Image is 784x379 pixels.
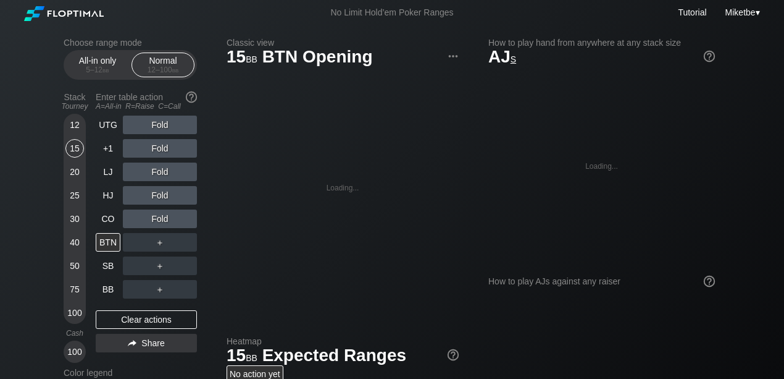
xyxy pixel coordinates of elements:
[225,48,259,68] span: 15
[246,51,257,65] span: bb
[227,345,459,365] h1: Expected Ranges
[678,7,706,17] a: Tutorial
[488,47,516,66] span: AJ
[96,87,197,116] div: Enter table action
[96,186,120,205] div: HJ
[123,210,197,228] div: Fold
[172,66,179,74] span: bb
[65,186,84,205] div: 25
[123,139,197,158] div: Fold
[65,280,84,299] div: 75
[135,53,191,77] div: Normal
[72,66,123,74] div: 5 – 12
[64,38,197,48] h2: Choose range mode
[69,53,126,77] div: All-in only
[96,310,197,329] div: Clear actions
[488,276,715,286] div: How to play AJs against any raiser
[59,329,91,338] div: Cash
[96,139,120,158] div: +1
[96,163,120,181] div: LJ
[246,350,257,364] span: bb
[65,139,84,158] div: 15
[24,6,103,21] img: Floptimal logo
[128,340,136,347] img: share.864f2f62.svg
[96,280,120,299] div: BB
[312,7,472,20] div: No Limit Hold’em Poker Ranges
[123,257,197,275] div: ＋
[123,116,197,134] div: Fold
[327,184,359,192] div: Loading...
[511,51,516,65] span: s
[65,343,84,361] div: 100
[65,210,84,228] div: 30
[65,116,84,134] div: 12
[123,233,197,252] div: ＋
[725,7,756,17] span: Miketbe
[261,48,375,68] span: BTN Opening
[227,38,459,48] h2: Classic view
[137,66,189,74] div: 12 – 100
[123,163,197,181] div: Fold
[65,163,84,181] div: 20
[59,102,91,111] div: Tourney
[96,102,197,111] div: A=All-in R=Raise C=Call
[96,233,120,252] div: BTN
[446,348,460,362] img: help.32db89a4.svg
[59,87,91,116] div: Stack
[96,116,120,134] div: UTG
[96,210,120,228] div: CO
[185,90,198,104] img: help.32db89a4.svg
[123,280,197,299] div: ＋
[96,334,197,352] div: Share
[225,346,259,367] span: 15
[585,162,618,171] div: Loading...
[227,336,459,346] h2: Heatmap
[96,257,120,275] div: SB
[703,275,716,288] img: help.32db89a4.svg
[446,49,460,63] img: ellipsis.fd386fe8.svg
[65,304,84,322] div: 100
[488,38,715,48] h2: How to play hand from anywhere at any stack size
[102,66,109,74] span: bb
[65,233,84,252] div: 40
[65,257,84,275] div: 50
[703,49,716,63] img: help.32db89a4.svg
[123,186,197,205] div: Fold
[722,6,762,19] div: ▾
